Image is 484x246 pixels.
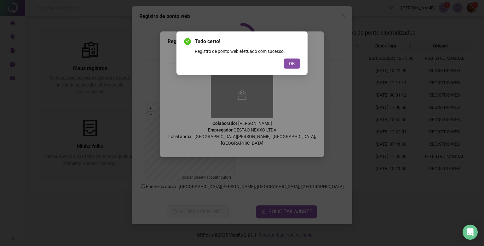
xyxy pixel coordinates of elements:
[184,38,191,45] span: check-circle
[289,60,295,67] span: OK
[195,38,300,45] span: Tudo certo!
[463,225,478,240] div: Open Intercom Messenger
[284,59,300,69] button: OK
[195,48,300,55] div: Registro de ponto web efetuado com sucesso.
